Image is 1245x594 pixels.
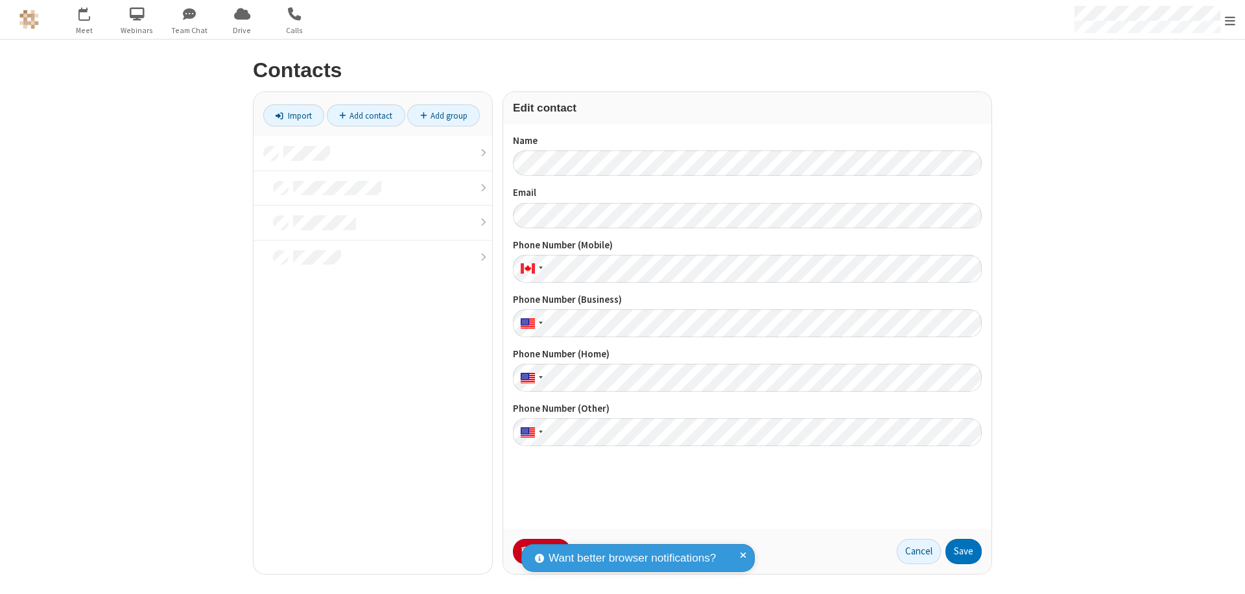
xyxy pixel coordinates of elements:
span: Team Chat [165,25,214,36]
button: Delete [513,539,571,565]
span: Drive [218,25,267,36]
label: Phone Number (Mobile) [513,238,982,253]
img: QA Selenium DO NOT DELETE OR CHANGE [19,10,39,29]
label: Phone Number (Home) [513,347,982,362]
span: Meet [60,25,109,36]
a: Add contact [327,104,405,126]
label: Phone Number (Business) [513,292,982,307]
button: Save [945,539,982,565]
div: United States: + 1 [513,309,547,337]
span: Webinars [113,25,161,36]
button: Cancel [897,539,941,565]
label: Email [513,185,982,200]
h3: Edit contact [513,102,982,114]
label: Name [513,134,982,148]
div: United States: + 1 [513,364,547,392]
div: 9 [88,7,96,17]
label: Phone Number (Other) [513,401,982,416]
div: United States: + 1 [513,418,547,446]
span: Want better browser notifications? [549,550,716,567]
h2: Contacts [253,59,992,82]
span: Calls [270,25,319,36]
div: Canada: + 1 [513,255,547,283]
a: Add group [407,104,480,126]
a: Import [263,104,324,126]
